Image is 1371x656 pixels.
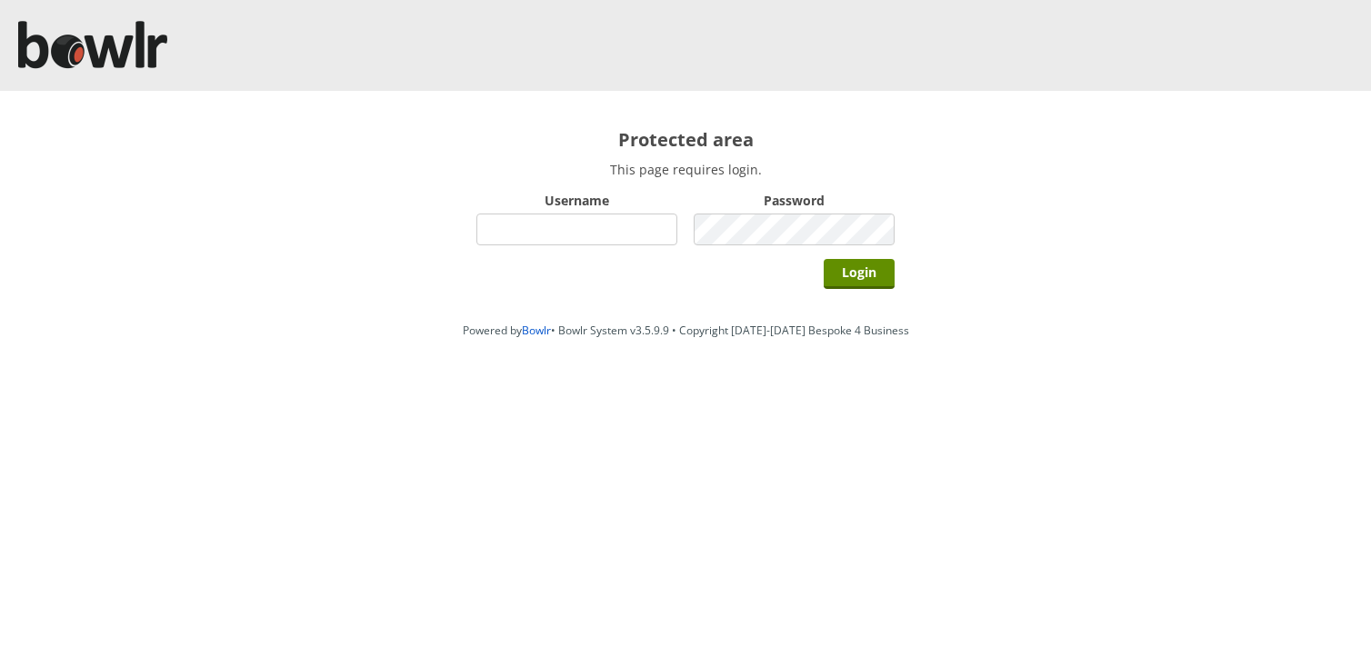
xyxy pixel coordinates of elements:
p: This page requires login. [476,161,895,178]
a: Bowlr [522,323,551,338]
label: Username [476,192,677,209]
label: Password [694,192,895,209]
span: Powered by • Bowlr System v3.5.9.9 • Copyright [DATE]-[DATE] Bespoke 4 Business [463,323,909,338]
h2: Protected area [476,127,895,152]
input: Login [824,259,895,289]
